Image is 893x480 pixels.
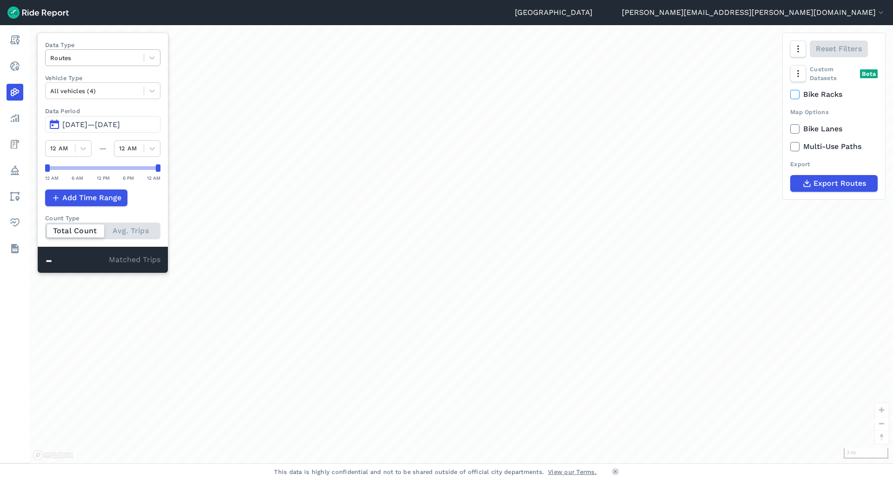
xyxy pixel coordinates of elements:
[45,189,127,206] button: Add Time Range
[813,178,866,189] span: Export Routes
[7,32,23,48] a: Report
[7,162,23,179] a: Policy
[92,143,114,154] div: —
[45,174,59,182] div: 12 AM
[123,174,134,182] div: 6 PM
[7,58,23,74] a: Realtime
[7,214,23,231] a: Health
[860,69,878,78] div: Beta
[38,247,168,273] div: Matched Trips
[7,7,69,19] img: Ride Report
[790,123,878,135] label: Bike Lanes
[30,25,893,463] div: loading
[790,175,878,192] button: Export Routes
[62,120,120,129] span: [DATE]—[DATE]
[45,74,160,82] label: Vehicle Type
[790,89,878,100] label: Bike Racks
[622,7,886,18] button: [PERSON_NAME][EMAIL_ADDRESS][PERSON_NAME][DOMAIN_NAME]
[45,214,160,223] div: Count Type
[97,174,110,182] div: 12 PM
[515,7,593,18] a: [GEOGRAPHIC_DATA]
[7,136,23,153] a: Fees
[810,41,868,57] button: Reset Filters
[45,116,160,133] button: [DATE]—[DATE]
[790,108,878,116] div: Map Options
[62,192,121,203] span: Add Time Range
[45,254,109,266] div: -
[790,160,878,169] div: Export
[72,174,83,182] div: 6 AM
[45,107,160,115] label: Data Period
[147,174,160,182] div: 12 AM
[816,43,862,54] span: Reset Filters
[548,467,597,476] a: View our Terms.
[7,188,23,205] a: Areas
[7,240,23,257] a: Datasets
[7,110,23,127] a: Analyze
[45,41,160,49] label: Data Type
[790,65,878,82] div: Custom Datasets
[790,141,878,152] label: Multi-Use Paths
[7,84,23,101] a: Heatmaps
